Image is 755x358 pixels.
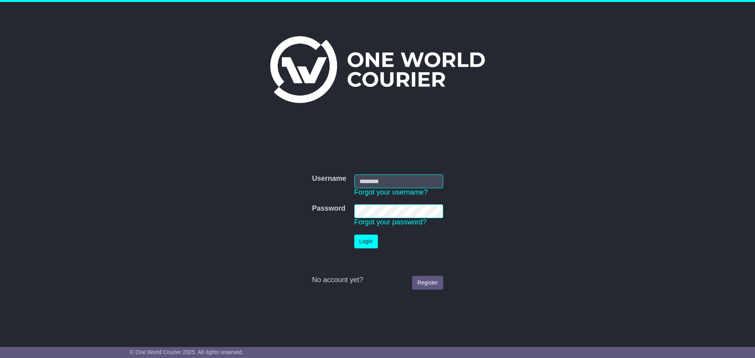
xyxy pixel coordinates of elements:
a: Forgot your username? [354,188,428,196]
a: Forgot your password? [354,218,427,226]
label: Username [312,174,346,183]
img: One World [270,36,485,103]
label: Password [312,204,345,213]
button: Login [354,235,378,248]
span: © One World Courier 2025. All rights reserved. [130,349,243,355]
a: Register [412,276,443,290]
div: No account yet? [312,276,443,285]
